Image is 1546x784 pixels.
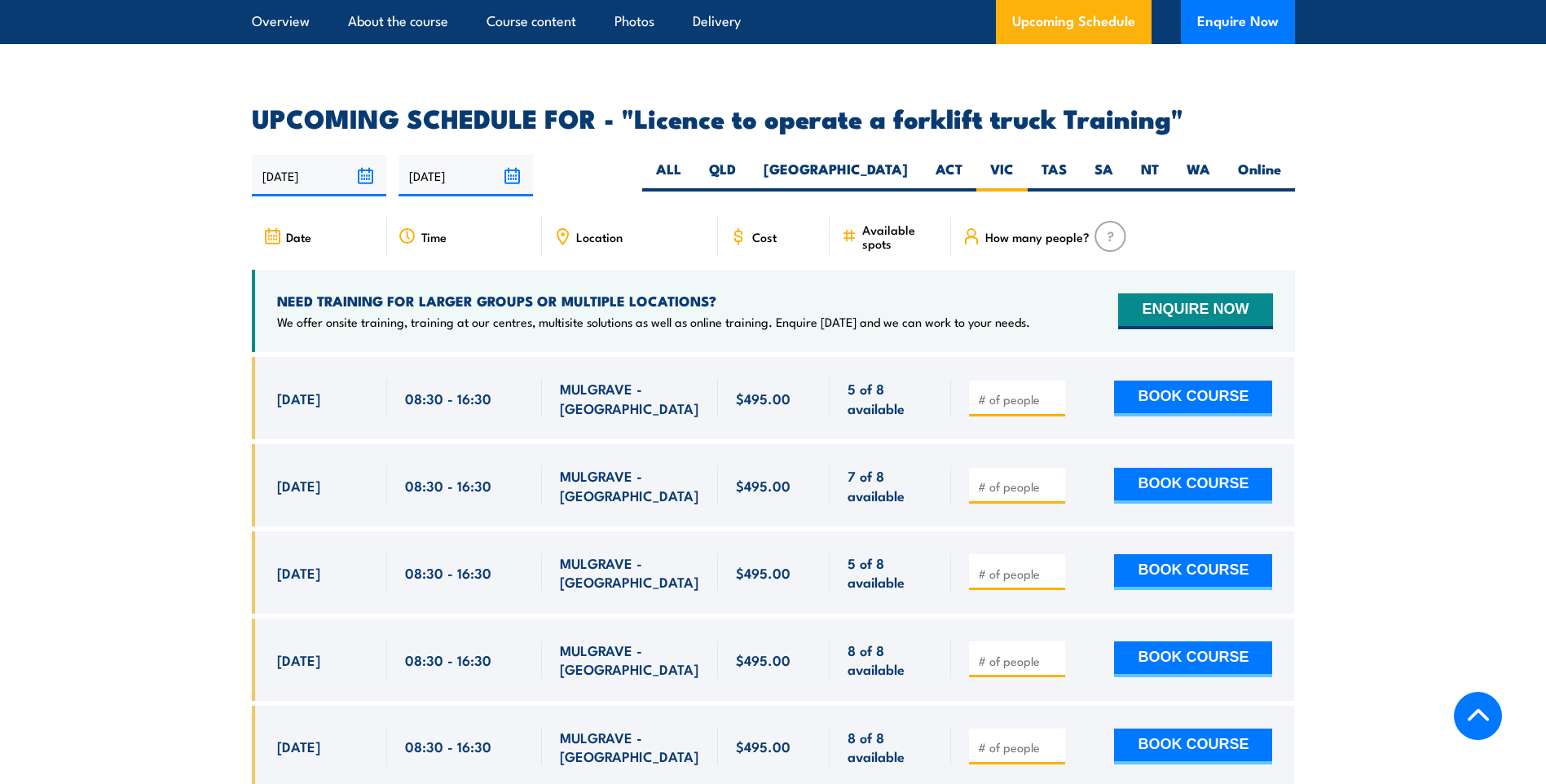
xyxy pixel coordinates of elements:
span: [DATE] [277,563,320,582]
label: SA [1081,160,1127,192]
span: 7 of 8 available [848,466,933,504]
span: MULGRAVE - [GEOGRAPHIC_DATA] [560,379,700,417]
input: To date [399,155,533,196]
label: WA [1173,160,1224,192]
span: [DATE] [277,389,320,407]
input: # of people [978,478,1059,495]
span: MULGRAVE - [GEOGRAPHIC_DATA] [560,728,700,766]
span: Time [421,230,447,244]
span: How many people? [985,230,1090,244]
span: 08:30 - 16:30 [405,389,491,407]
span: Location [576,230,623,244]
span: Available spots [862,222,940,250]
label: QLD [695,160,750,192]
button: BOOK COURSE [1114,554,1272,590]
span: 8 of 8 available [848,728,933,766]
label: [GEOGRAPHIC_DATA] [750,160,922,192]
span: [DATE] [277,737,320,755]
span: 5 of 8 available [848,553,933,592]
button: BOOK COURSE [1114,729,1272,764]
span: 08:30 - 16:30 [405,650,491,669]
span: 08:30 - 16:30 [405,737,491,755]
h2: UPCOMING SCHEDULE FOR - "Licence to operate a forklift truck Training" [252,106,1295,129]
h4: NEED TRAINING FOR LARGER GROUPS OR MULTIPLE LOCATIONS? [277,292,1030,310]
span: $495.00 [736,476,791,495]
button: BOOK COURSE [1114,641,1272,677]
input: # of people [978,566,1059,582]
span: $495.00 [736,563,791,582]
button: BOOK COURSE [1114,468,1272,504]
span: 8 of 8 available [848,641,933,679]
span: [DATE] [277,650,320,669]
label: VIC [976,160,1028,192]
input: # of people [978,391,1059,407]
span: MULGRAVE - [GEOGRAPHIC_DATA] [560,553,700,592]
button: BOOK COURSE [1114,381,1272,416]
span: $495.00 [736,650,791,669]
span: Cost [752,230,777,244]
span: [DATE] [277,476,320,495]
span: $495.00 [736,737,791,755]
label: ACT [922,160,976,192]
label: ALL [642,160,695,192]
span: Date [286,230,311,244]
span: 08:30 - 16:30 [405,476,491,495]
span: 5 of 8 available [848,379,933,417]
label: TAS [1028,160,1081,192]
span: MULGRAVE - [GEOGRAPHIC_DATA] [560,466,700,504]
span: $495.00 [736,389,791,407]
p: We offer onsite training, training at our centres, multisite solutions as well as online training... [277,314,1030,330]
input: # of people [978,653,1059,669]
label: Online [1224,160,1295,192]
span: MULGRAVE - [GEOGRAPHIC_DATA] [560,641,700,679]
input: From date [252,155,386,196]
button: ENQUIRE NOW [1118,293,1272,329]
input: # of people [978,739,1059,755]
label: NT [1127,160,1173,192]
span: 08:30 - 16:30 [405,563,491,582]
